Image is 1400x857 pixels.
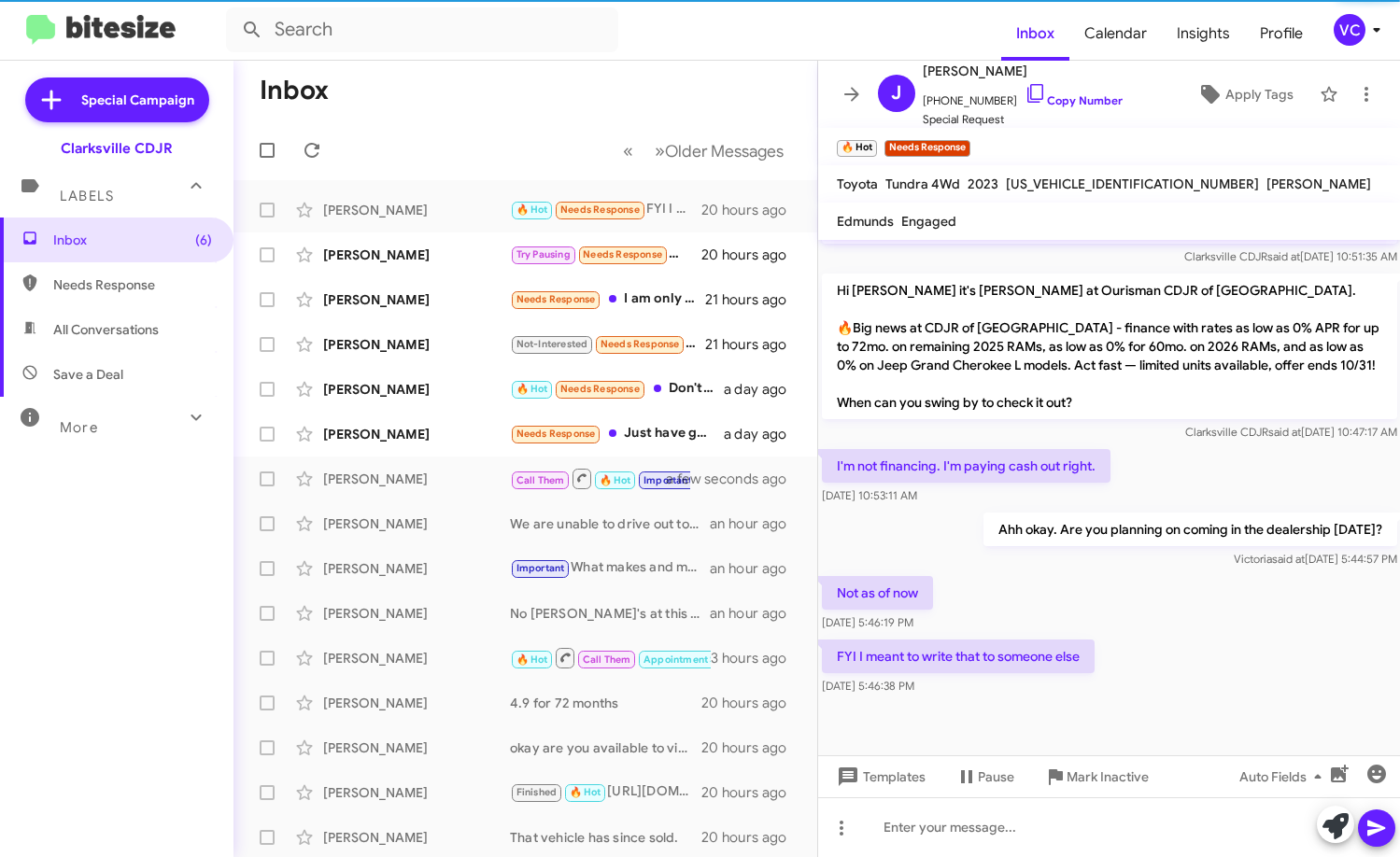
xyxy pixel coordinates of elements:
[516,474,565,486] span: Call Them
[516,786,558,798] span: Finished
[516,428,596,440] span: Needs Response
[195,231,212,249] span: (6)
[323,470,510,488] div: [PERSON_NAME]
[323,604,510,623] div: [PERSON_NAME]
[510,694,701,712] div: 4.9 for 72 months
[600,474,631,486] span: 🔥 Hot
[510,557,710,579] div: What makes and models are you shopping for?
[510,423,724,444] div: Just have get rid of the 2024 4dr wrangler 4xe to get the new one
[613,132,795,170] nav: Page navigation example
[1029,760,1164,794] button: Mark Inactive
[510,604,710,623] div: No [PERSON_NAME]'s at this time.
[81,91,194,109] span: Special Campaign
[570,786,601,798] span: 🔥 Hot
[323,380,510,399] div: [PERSON_NAME]
[710,604,801,623] div: an hour ago
[724,380,802,399] div: a day ago
[53,275,212,294] span: Needs Response
[260,76,329,105] h1: Inbox
[822,488,917,502] span: [DATE] 10:53:11 AM
[323,738,510,757] div: [PERSON_NAME]
[323,201,510,219] div: [PERSON_NAME]
[968,176,998,192] span: 2023
[833,760,926,794] span: Templates
[510,646,711,669] div: Inbound Call
[978,760,1014,794] span: Pause
[701,694,802,712] div: 20 hours ago
[25,77,209,122] a: Special Campaign
[60,188,114,204] span: Labels
[822,639,1095,673] p: FYI I meant to write that to someone else
[510,199,701,220] div: FYI I meant to write that to someone else
[510,378,724,400] div: Don't like those options for vehicles
[510,333,705,355] div: how much would i need down without a co buyer
[1162,7,1245,61] a: Insights
[822,679,914,693] span: [DATE] 5:46:38 PM
[323,514,510,533] div: [PERSON_NAME]
[516,383,548,395] span: 🔥 Hot
[923,110,1123,129] span: Special Request
[701,783,802,802] div: 20 hours ago
[623,139,633,162] span: «
[516,248,571,260] span: Try Pausing
[837,176,878,192] span: Toyota
[510,514,710,533] div: We are unable to drive out to you for an appraisal offer, but we're a short drive from [GEOGRAPHI...
[510,467,690,490] div: approx payoff and miles. please.
[323,649,510,667] div: [PERSON_NAME]
[822,576,933,610] p: Not as of now
[1267,425,1300,439] span: said at
[643,653,726,666] span: Appointment Set
[516,653,548,666] span: 🔥 Hot
[643,132,795,170] button: Next
[705,335,802,354] div: 21 hours ago
[516,338,588,350] span: Not-Interested
[822,274,1397,419] p: Hi [PERSON_NAME] it's [PERSON_NAME] at Ourisman CDJR of [GEOGRAPHIC_DATA]. 🔥Big news at CDJR of [...
[510,781,701,803] div: [URL][DOMAIN_NAME]
[516,562,565,574] span: Important
[516,293,596,305] span: Needs Response
[837,213,894,230] span: Edmunds
[323,246,510,264] div: [PERSON_NAME]
[923,82,1123,110] span: [PHONE_NUMBER]
[710,514,801,533] div: an hour ago
[711,649,801,667] div: 3 hours ago
[323,290,510,309] div: [PERSON_NAME]
[655,139,665,162] span: »
[705,290,802,309] div: 21 hours ago
[1334,14,1365,46] div: VC
[1266,176,1371,192] span: [PERSON_NAME]
[891,78,901,108] span: J
[323,335,510,354] div: [PERSON_NAME]
[1224,760,1344,794] button: Auto Fields
[510,738,701,757] div: okay are you available to visit the dealership tonight or [DATE]?
[323,559,510,578] div: [PERSON_NAME]
[323,694,510,712] div: [PERSON_NAME]
[818,760,940,794] button: Templates
[923,60,1123,82] span: [PERSON_NAME]
[1239,760,1329,794] span: Auto Fields
[323,783,510,802] div: [PERSON_NAME]
[601,338,680,350] span: Needs Response
[710,559,801,578] div: an hour ago
[1025,93,1123,107] a: Copy Number
[1245,7,1318,61] a: Profile
[1069,7,1162,61] a: Calendar
[885,176,960,192] span: Tundra 4Wd
[1184,425,1396,439] span: Clarksville CDJR [DATE] 10:47:17 AM
[701,738,802,757] div: 20 hours ago
[1179,77,1310,111] button: Apply Tags
[61,139,173,158] div: Clarksville CDJR
[940,760,1029,794] button: Pause
[560,204,640,216] span: Needs Response
[1001,7,1069,61] a: Inbox
[690,470,802,488] div: a few seconds ago
[510,244,701,265] div: How long does the price evaluating process take because I can't spend more than 20 minutes?
[822,449,1110,483] p: I'm not financing. I'm paying cash out right.
[53,365,123,384] span: Save a Deal
[53,231,212,249] span: Inbox
[612,132,644,170] button: Previous
[837,140,877,157] small: 🔥 Hot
